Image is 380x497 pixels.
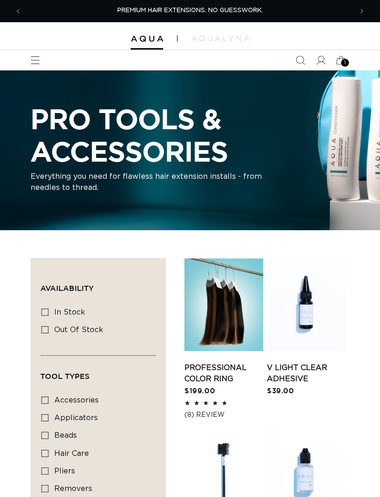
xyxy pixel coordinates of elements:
[25,50,45,70] summary: Menu
[54,432,77,439] span: beads
[344,59,346,67] span: 1
[54,326,103,333] span: Out of stock
[352,1,372,21] button: Next announcement
[54,467,75,475] span: pliers
[290,50,310,70] summary: Search
[117,7,263,13] span: PREMIUM HAIR EXTENSIONS. NO GUESSWORK.
[54,450,89,457] span: hair care
[184,362,263,384] a: Professional Color Ring
[8,1,28,21] button: Previous announcement
[40,356,156,389] summary: Tool Types (0 selected)
[54,308,85,316] span: In stock
[267,362,346,384] a: V Light Clear Adhesive
[131,36,163,42] img: Aqua Hair Extensions
[31,103,349,167] h2: PRO TOOLS & ACCESSORIES
[40,268,156,301] summary: Availability (0 selected)
[31,171,262,193] p: Everything you need for flawless hair extension installs - from needles to thread.
[40,372,89,380] span: Tool Types
[54,414,98,422] span: applicators
[191,36,249,41] img: aqualyna.com
[54,485,92,492] span: removers
[40,284,94,292] span: Availability
[54,396,99,404] span: accessories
